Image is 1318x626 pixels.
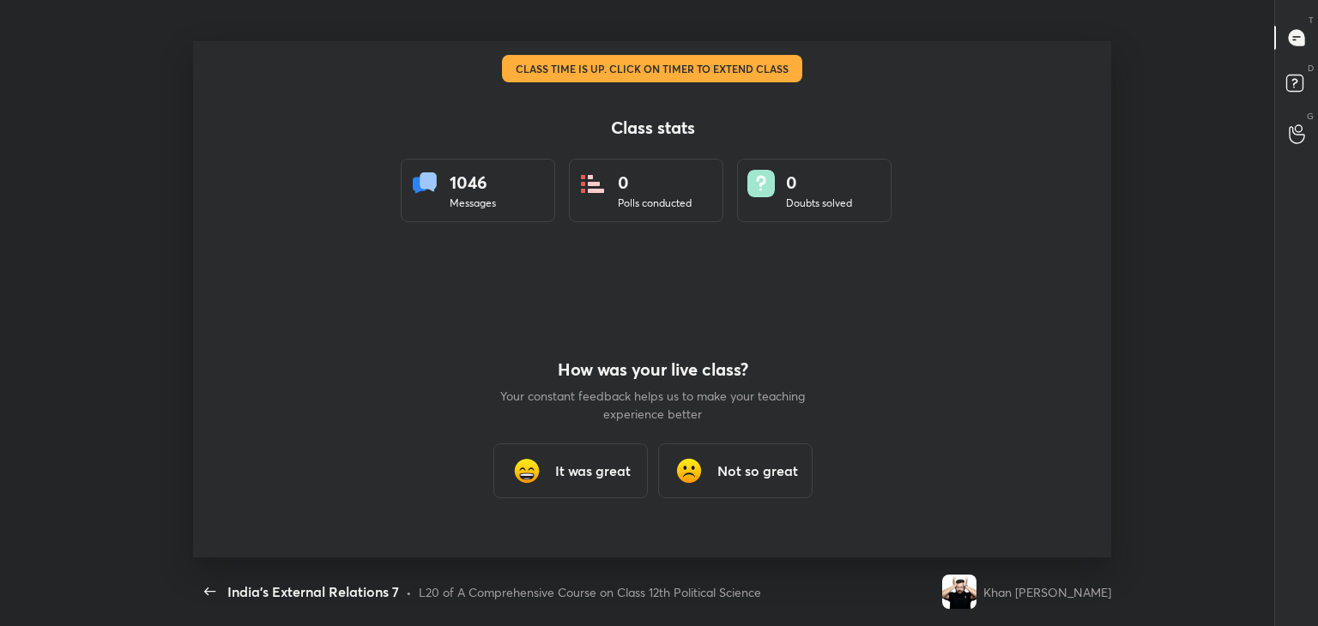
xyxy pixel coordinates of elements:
[400,117,904,138] h4: Class stats
[1309,14,1314,27] p: T
[579,170,607,197] img: statsPoll.b571884d.svg
[617,170,691,196] div: 0
[510,454,544,488] img: grinning_face_with_smiling_eyes_cmp.gif
[554,460,630,481] h3: It was great
[227,581,399,602] div: India's External Relations 7
[617,196,691,211] div: Polls conducted
[411,170,438,197] img: statsMessages.856aad98.svg
[785,196,851,211] div: Doubts solved
[419,583,761,601] div: L20 of A Comprehensive Course on Class 12th Political Science
[498,387,807,423] p: Your constant feedback helps us to make your teaching experience better
[1307,110,1314,123] p: G
[406,583,412,601] div: •
[449,170,495,196] div: 1046
[672,454,706,488] img: frowning_face_cmp.gif
[1308,62,1314,75] p: D
[785,170,851,196] div: 0
[983,583,1111,601] div: Khan [PERSON_NAME]
[449,196,495,211] div: Messages
[716,460,797,481] h3: Not so great
[942,575,976,609] img: 9471f33ee4cf4c9c8aef64665fbd547a.jpg
[747,170,775,197] img: doubts.8a449be9.svg
[498,359,807,380] h4: How was your live class?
